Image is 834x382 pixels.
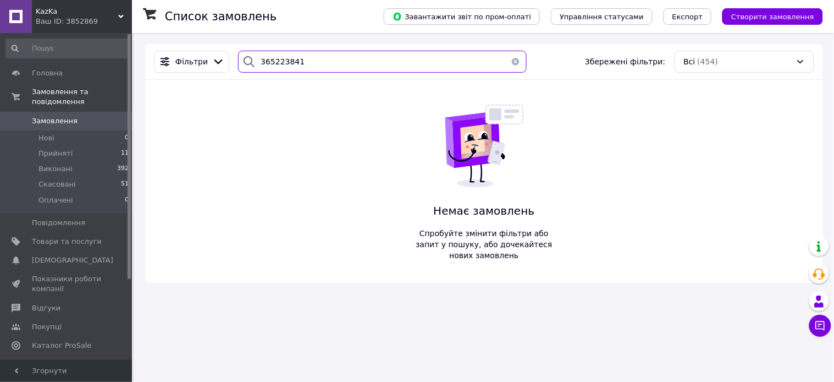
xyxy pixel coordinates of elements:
[711,12,823,20] a: Створити замовлення
[32,68,63,78] span: Головна
[36,7,118,17] span: KazKa
[32,255,113,265] span: [DEMOGRAPHIC_DATA]
[505,51,527,73] button: Очистить
[412,228,557,261] span: Спробуйте змінити фільтри або запит у пошуку, або дочекайтеся нових замовлень
[38,195,73,205] span: Оплачені
[551,8,653,25] button: Управління статусами
[125,133,129,143] span: 0
[32,274,102,294] span: Показники роботи компанії
[664,8,712,25] button: Експорт
[38,133,54,143] span: Нові
[384,8,540,25] button: Завантажити звіт по пром-оплаті
[585,56,665,67] span: Збережені фільтри:
[32,116,78,126] span: Замовлення
[38,179,76,189] span: Скасовані
[32,237,102,247] span: Товари та послуги
[117,164,129,174] span: 392
[32,341,91,351] span: Каталог ProSale
[722,8,823,25] button: Створити замовлення
[36,17,132,26] div: Ваш ID: 3852869
[32,322,62,332] span: Покупці
[165,10,277,23] h1: Список замовлень
[698,57,719,66] span: (454)
[560,13,644,21] span: Управління статусами
[412,203,557,219] span: Немає замовлень
[809,315,831,337] button: Чат з покупцем
[393,12,531,21] span: Завантажити звіт по пром-оплаті
[32,87,132,107] span: Замовлення та повідомлення
[38,164,73,174] span: Виконані
[121,149,129,159] span: 11
[731,13,814,21] span: Створити замовлення
[32,303,60,313] span: Відгуки
[125,195,129,205] span: 0
[238,51,527,73] input: Пошук за номером замовлення, ПІБ покупця, номером телефону, Email, номером накладної
[175,56,208,67] span: Фільтри
[121,179,129,189] span: 51
[684,56,695,67] span: Всі
[5,39,130,58] input: Пошук
[672,13,703,21] span: Експорт
[32,218,85,228] span: Повідомлення
[38,149,73,159] span: Прийняті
